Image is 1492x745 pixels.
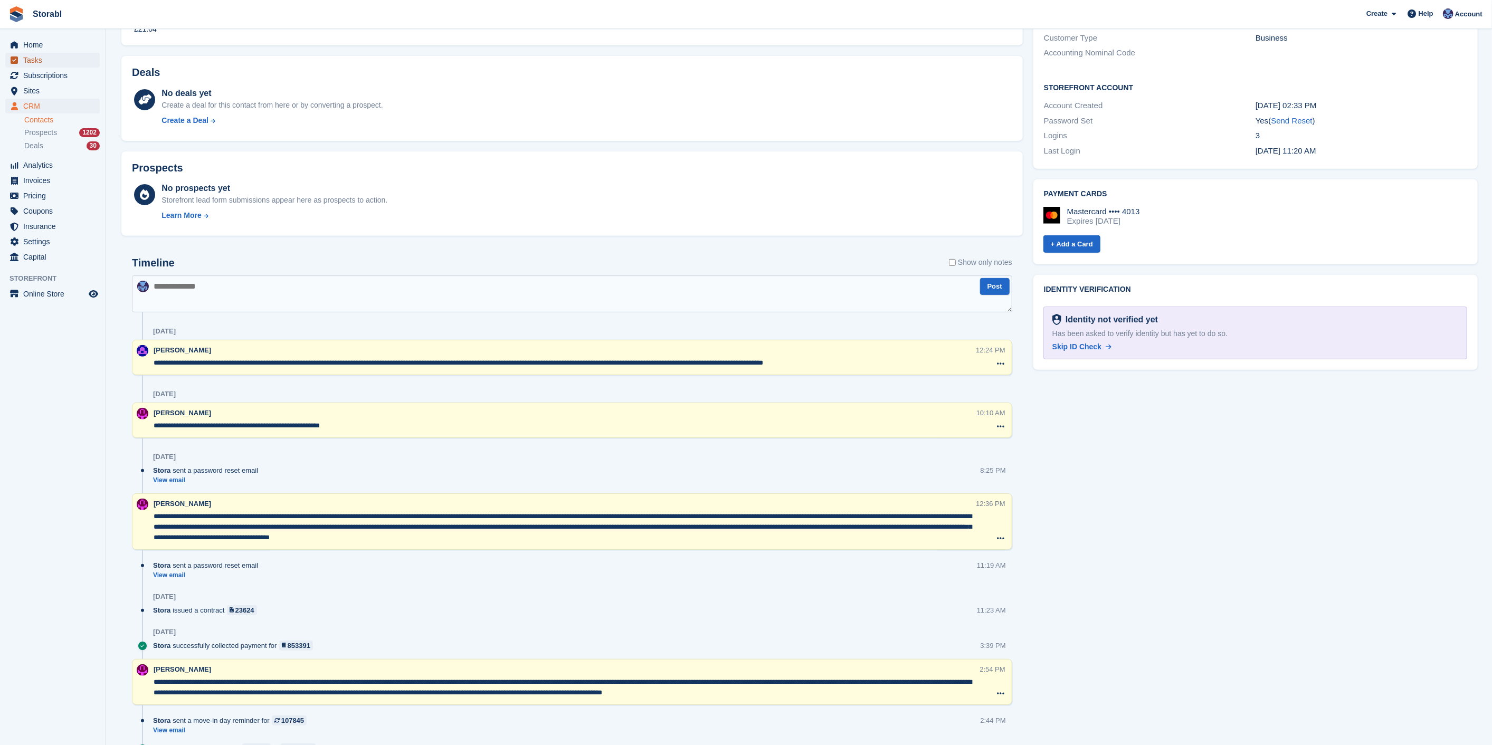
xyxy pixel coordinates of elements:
[154,500,211,508] span: [PERSON_NAME]
[5,204,100,218] a: menu
[1256,130,1467,142] div: 3
[154,346,211,354] span: [PERSON_NAME]
[23,219,87,234] span: Insurance
[980,715,1005,725] div: 2:44 PM
[980,465,1005,475] div: 8:25 PM
[9,273,105,284] span: Storefront
[153,465,170,475] span: Stora
[132,66,160,79] h2: Deals
[137,345,148,357] img: Bailey Hunt
[132,257,175,269] h2: Timeline
[87,141,100,150] div: 30
[1366,8,1388,19] span: Create
[153,726,312,735] a: View email
[161,100,383,111] div: Create a deal for this contact from here or by converting a prospect.
[24,141,43,151] span: Deals
[23,286,87,301] span: Online Store
[1256,100,1467,112] div: [DATE] 02:33 PM
[153,605,170,615] span: Stora
[279,641,313,651] a: 853391
[23,68,87,83] span: Subscriptions
[1256,32,1467,44] div: Business
[977,605,1006,615] div: 11:23 AM
[161,182,387,195] div: No prospects yet
[5,68,100,83] a: menu
[5,286,100,301] a: menu
[153,453,176,461] div: [DATE]
[1043,235,1100,253] a: + Add a Card
[23,37,87,52] span: Home
[23,234,87,249] span: Settings
[23,99,87,113] span: CRM
[1256,146,1316,155] time: 2025-09-17 10:20:14 UTC
[161,210,201,221] div: Learn More
[5,173,100,188] a: menu
[8,6,24,22] img: stora-icon-8386f47178a22dfd0bd8f6a31ec36ba5ce8667c1dd55bd0f319d3a0aa187defe.svg
[1052,342,1101,351] span: Skip ID Check
[5,234,100,249] a: menu
[23,250,87,264] span: Capital
[976,408,1005,418] div: 10:10 AM
[235,605,254,615] div: 23624
[24,140,100,151] a: Deals 30
[1044,47,1256,59] div: Accounting Nominal Code
[132,162,183,174] h2: Prospects
[154,409,211,417] span: [PERSON_NAME]
[137,281,149,292] img: Tegan Ewart
[949,257,956,268] input: Show only notes
[154,665,211,673] span: [PERSON_NAME]
[1043,207,1060,224] img: Mastercard Logo
[1044,32,1256,44] div: Customer Type
[5,99,100,113] a: menu
[137,499,148,510] img: Helen Morton
[161,195,387,206] div: Storefront lead form submissions appear here as prospects to action.
[980,278,1010,295] button: Post
[1455,9,1483,20] span: Account
[5,219,100,234] a: menu
[153,571,263,580] a: View email
[79,128,100,137] div: 1202
[153,641,170,651] span: Stora
[1067,207,1140,216] div: Mastercard •••• 4013
[1268,116,1315,125] span: ( )
[137,408,148,419] img: Helen Morton
[227,605,257,615] a: 23624
[1052,314,1061,326] img: Identity Verification Ready
[161,210,387,221] a: Learn More
[23,188,87,203] span: Pricing
[1271,116,1312,125] a: Send Reset
[1044,115,1256,127] div: Password Set
[153,628,176,636] div: [DATE]
[23,83,87,98] span: Sites
[1044,130,1256,142] div: Logins
[949,257,1012,268] label: Show only notes
[1044,100,1256,112] div: Account Created
[976,345,1005,355] div: 12:24 PM
[23,204,87,218] span: Coupons
[288,641,310,651] div: 853391
[153,327,176,336] div: [DATE]
[5,188,100,203] a: menu
[1044,190,1467,198] h2: Payment cards
[1061,313,1158,326] div: Identity not verified yet
[976,499,1005,509] div: 12:36 PM
[161,115,208,126] div: Create a Deal
[153,560,263,570] div: sent a password reset email
[1443,8,1453,19] img: Tegan Ewart
[5,53,100,68] a: menu
[5,83,100,98] a: menu
[980,641,1005,651] div: 3:39 PM
[24,115,100,125] a: Contacts
[1044,285,1467,294] h2: Identity verification
[153,715,312,725] div: sent a move-in day reminder for
[153,715,170,725] span: Stora
[24,128,57,138] span: Prospects
[161,115,383,126] a: Create a Deal
[5,158,100,173] a: menu
[134,24,157,35] div: £21.04
[5,37,100,52] a: menu
[161,87,383,100] div: No deals yet
[153,593,176,601] div: [DATE]
[1067,216,1140,226] div: Expires [DATE]
[153,476,263,485] a: View email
